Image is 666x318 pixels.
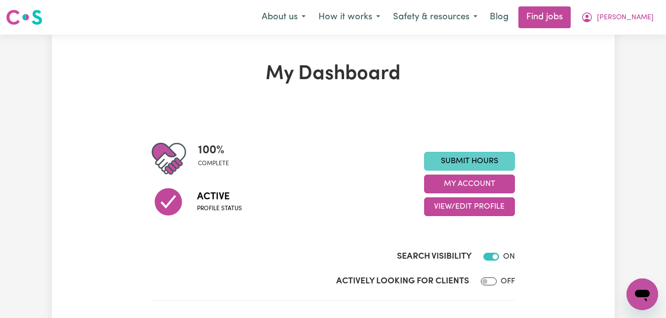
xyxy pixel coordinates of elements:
button: How it works [312,7,387,28]
div: Profile completeness: 100% [198,141,237,176]
a: Find jobs [518,6,571,28]
img: Careseekers logo [6,8,42,26]
span: [PERSON_NAME] [597,12,654,23]
span: Active [197,189,242,204]
span: ON [503,253,515,261]
button: Safety & resources [387,7,484,28]
span: 100 % [198,141,229,159]
button: My Account [424,175,515,193]
iframe: Button to launch messaging window [627,278,658,310]
h1: My Dashboard [152,62,515,86]
a: Blog [484,6,514,28]
label: Search Visibility [397,250,471,263]
span: OFF [501,277,515,285]
a: Submit Hours [424,152,515,171]
label: Actively Looking for Clients [336,275,469,288]
a: Careseekers logo [6,6,42,29]
button: My Account [575,7,660,28]
span: complete [198,159,229,168]
button: View/Edit Profile [424,197,515,216]
span: Profile status [197,204,242,213]
button: About us [255,7,312,28]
